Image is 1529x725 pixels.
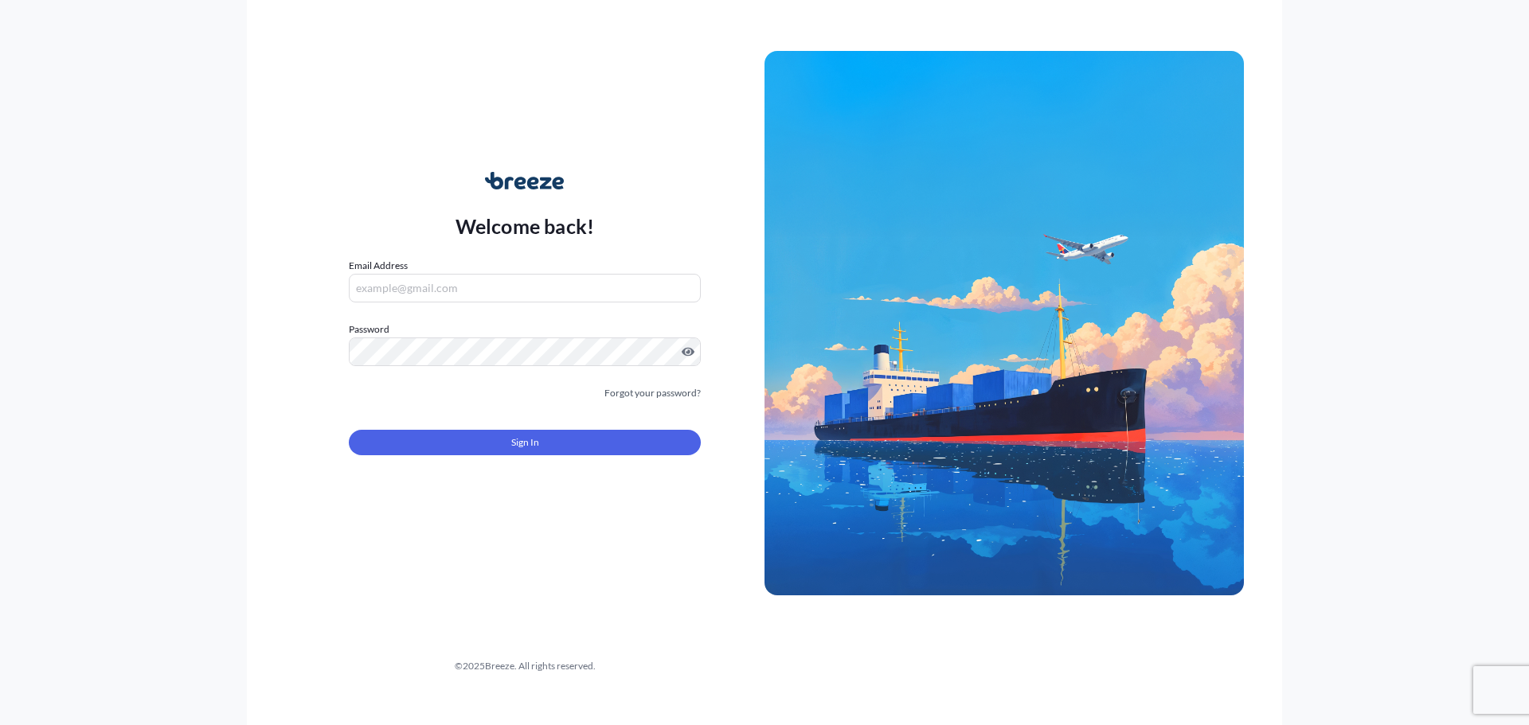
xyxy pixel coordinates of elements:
input: example@gmail.com [349,274,701,302]
a: Forgot your password? [604,385,701,401]
button: Show password [682,345,694,358]
label: Email Address [349,258,408,274]
div: © 2025 Breeze. All rights reserved. [285,658,764,674]
label: Password [349,322,701,337]
p: Welcome back! [456,213,595,239]
span: Sign In [511,435,539,450]
button: Sign In [349,430,701,455]
img: Ship illustration [764,51,1244,595]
